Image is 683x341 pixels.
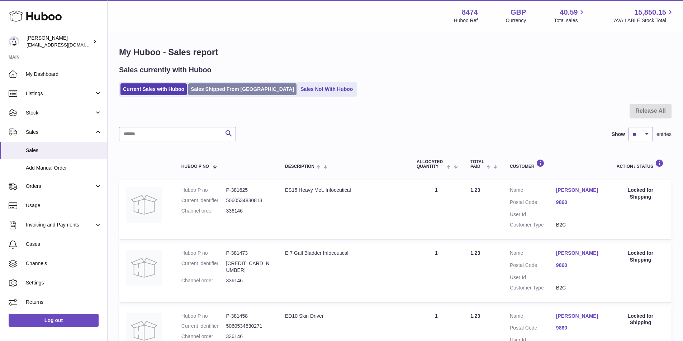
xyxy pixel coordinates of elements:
[656,131,672,138] span: entries
[510,221,556,228] dt: Customer Type
[554,8,586,24] a: 40.59 Total sales
[26,129,94,136] span: Sales
[554,17,586,24] span: Total sales
[556,262,602,269] a: 9860
[470,313,480,319] span: 1.23
[226,208,271,214] dd: 336146
[510,159,602,169] div: Customer
[181,323,226,330] dt: Current identifier
[510,313,556,321] dt: Name
[617,313,664,326] div: Locked for Shipping
[9,36,19,47] img: orders@neshealth.com
[556,250,602,257] a: [PERSON_NAME]
[26,202,102,209] span: Usage
[556,221,602,228] dd: B2C
[409,180,463,239] td: 1
[119,47,672,58] h1: My Huboo - Sales report
[181,260,226,274] dt: Current identifier
[181,313,226,320] dt: Huboo P no
[226,187,271,194] dd: P-381625
[556,284,602,291] dd: B2C
[417,160,445,169] span: ALLOCATED Quantity
[226,260,271,274] dd: [CREDIT_CARD_NUMBER]
[470,187,480,193] span: 1.23
[285,187,402,194] div: ES15 Heavy Met. Infoceutical
[454,17,478,24] div: Huboo Ref
[226,313,271,320] dd: P-381458
[181,208,226,214] dt: Channel order
[510,262,556,271] dt: Postal Code
[226,277,271,284] dd: 336146
[26,147,102,154] span: Sales
[181,250,226,257] dt: Huboo P no
[510,325,556,333] dt: Postal Code
[181,277,226,284] dt: Channel order
[26,90,94,97] span: Listings
[26,241,102,248] span: Cases
[226,197,271,204] dd: 5060534830813
[26,221,94,228] span: Invoicing and Payments
[226,333,271,340] dd: 336146
[285,313,402,320] div: ED10 Skin Driver
[462,8,478,17] strong: 8474
[9,314,99,327] a: Log out
[617,187,664,200] div: Locked for Shipping
[26,165,102,171] span: Add Manual Order
[181,164,209,169] span: Huboo P no
[506,17,526,24] div: Currency
[27,42,105,48] span: [EMAIL_ADDRESS][DOMAIN_NAME]
[556,187,602,194] a: [PERSON_NAME]
[26,299,102,306] span: Returns
[181,197,226,204] dt: Current identifier
[510,187,556,195] dt: Name
[181,333,226,340] dt: Channel order
[226,250,271,257] dd: P-381473
[26,109,94,116] span: Stock
[511,8,526,17] strong: GBP
[614,17,674,24] span: AVAILABLE Stock Total
[556,199,602,206] a: 9860
[126,187,162,223] img: no-photo.jpg
[26,260,102,267] span: Channels
[226,323,271,330] dd: 5060534830271
[120,83,187,95] a: Current Sales with Huboo
[119,65,212,75] h2: Sales currently with Huboo
[27,35,91,48] div: [PERSON_NAME]
[409,243,463,302] td: 1
[285,164,314,169] span: Description
[560,8,578,17] span: 40.59
[510,250,556,258] dt: Name
[188,83,297,95] a: Sales Shipped From [GEOGRAPHIC_DATA]
[26,71,102,78] span: My Dashboard
[470,160,484,169] span: Total paid
[556,325,602,331] a: 9860
[470,250,480,256] span: 1.23
[298,83,355,95] a: Sales Not With Huboo
[26,279,102,286] span: Settings
[612,131,625,138] label: Show
[285,250,402,257] div: EI7 Gall Bladder Infoceutical
[510,284,556,291] dt: Customer Type
[634,8,666,17] span: 15,850.15
[126,250,162,286] img: no-photo.jpg
[556,313,602,320] a: [PERSON_NAME]
[26,183,94,190] span: Orders
[510,199,556,208] dt: Postal Code
[614,8,674,24] a: 15,850.15 AVAILABLE Stock Total
[510,211,556,218] dt: User Id
[181,187,226,194] dt: Huboo P no
[617,250,664,263] div: Locked for Shipping
[617,159,664,169] div: Action / Status
[510,274,556,281] dt: User Id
